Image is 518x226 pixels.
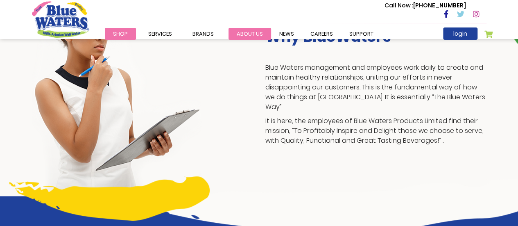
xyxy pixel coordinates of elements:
[265,116,486,146] p: It is here, the employees of Blue Waters Products Limited find their mission, “To Profitably Insp...
[113,30,128,38] span: Shop
[32,1,89,37] a: store logo
[443,27,477,40] a: login
[192,30,214,38] span: Brands
[385,1,413,9] span: Call Now :
[265,28,486,46] h3: Why BlueWaters
[148,30,172,38] span: Services
[265,63,486,112] p: Blue Waters management and employees work daily to create and maintain healthy relationships, uni...
[385,1,466,10] p: [PHONE_NUMBER]
[9,176,210,221] img: career-yellow-bar.png
[341,28,382,40] a: support
[271,28,302,40] a: News
[302,28,341,40] a: careers
[228,28,271,40] a: about us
